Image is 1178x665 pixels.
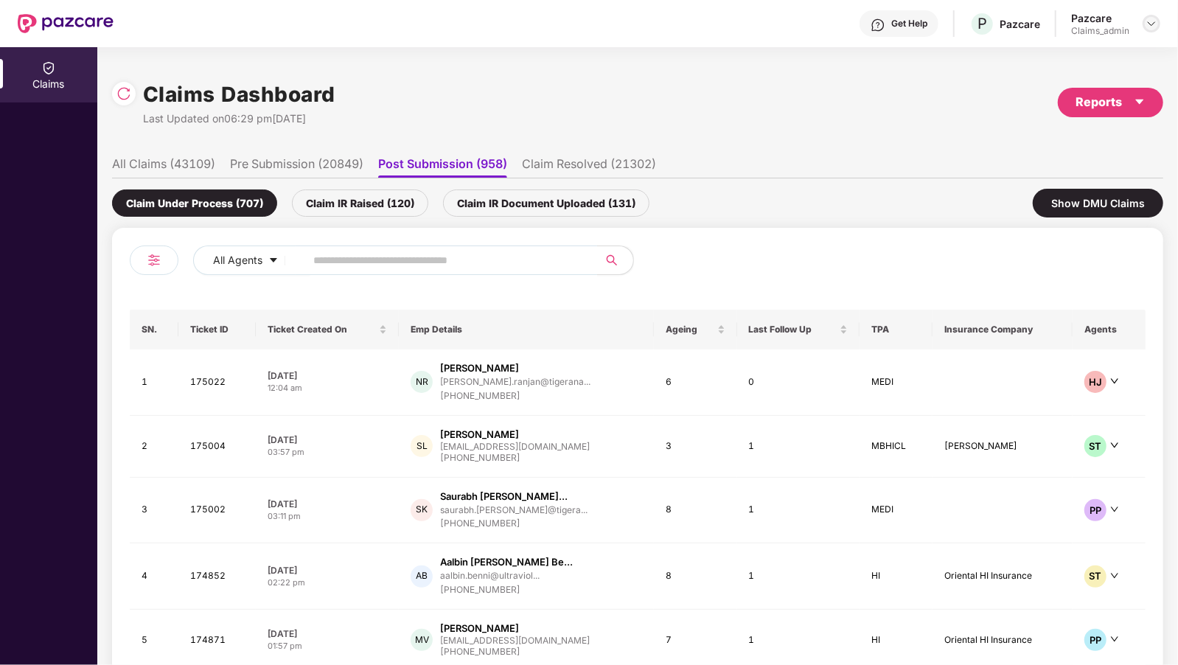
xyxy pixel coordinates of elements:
div: SK [411,499,433,521]
img: svg+xml;base64,PHN2ZyBpZD0iUmVsb2FkLTMyeDMyIiB4bWxucz0iaHR0cDovL3d3dy53My5vcmcvMjAwMC9zdmciIHdpZH... [116,86,131,101]
td: 175004 [178,416,256,478]
div: ST [1084,435,1106,457]
div: saurabh.[PERSON_NAME]@tigera... [440,505,588,515]
div: AB [411,565,433,588]
div: [DATE] [268,434,387,446]
div: [PHONE_NUMBER] [440,389,590,403]
th: Last Follow Up [737,310,860,349]
div: 12:04 am [268,382,387,394]
span: search [597,254,626,266]
td: 6 [654,349,737,416]
span: caret-down [1134,96,1146,108]
span: P [977,15,987,32]
li: Claim Resolved (21302) [522,156,656,178]
div: [DATE] [268,564,387,577]
button: search [597,246,634,275]
td: Oriental HI Insurance [933,543,1073,610]
td: 1 [737,543,860,610]
div: Show DMU Claims [1033,189,1163,217]
span: Ticket Created On [268,324,376,335]
span: down [1110,377,1119,386]
td: 8 [654,543,737,610]
div: NR [411,371,433,393]
div: SL [411,435,433,457]
li: All Claims (43109) [112,156,215,178]
div: Get Help [891,18,927,29]
td: 174852 [178,543,256,610]
div: PP [1084,499,1106,521]
div: ST [1084,565,1106,588]
img: svg+xml;base64,PHN2ZyB4bWxucz0iaHR0cDovL3d3dy53My5vcmcvMjAwMC9zdmciIHdpZHRoPSIyNCIgaGVpZ2h0PSIyNC... [145,251,163,269]
div: [PERSON_NAME] [440,622,519,636]
div: Pazcare [1000,17,1040,31]
img: svg+xml;base64,PHN2ZyBpZD0iQ2xhaW0iIHhtbG5zPSJodHRwOi8vd3d3LnczLm9yZy8yMDAwL3N2ZyIgd2lkdGg9IjIwIi... [41,60,56,75]
td: 175002 [178,478,256,544]
td: [PERSON_NAME] [933,416,1073,478]
div: Saurabh [PERSON_NAME]... [440,490,568,504]
span: down [1110,505,1119,514]
td: 4 [130,543,178,610]
h1: Claims Dashboard [143,78,335,111]
div: [PERSON_NAME] [440,361,519,375]
span: down [1110,441,1119,450]
td: 3 [130,478,178,544]
div: Claim IR Raised (120) [292,189,428,217]
td: 1 [737,416,860,478]
span: down [1110,571,1119,580]
button: All Agentscaret-down [193,246,310,275]
div: [PHONE_NUMBER] [440,645,590,659]
div: [PERSON_NAME] [440,428,519,442]
th: Insurance Company [933,310,1073,349]
div: Pazcare [1071,11,1129,25]
div: [EMAIL_ADDRESS][DOMAIN_NAME] [440,442,590,451]
div: HJ [1084,371,1106,393]
div: Aalbin [PERSON_NAME] Be... [440,555,573,569]
th: Ticket ID [178,310,256,349]
div: Claim Under Process (707) [112,189,277,217]
span: down [1110,635,1119,644]
li: Post Submission (958) [378,156,507,178]
span: All Agents [213,252,262,268]
td: MEDI [860,349,933,416]
div: 03:11 pm [268,510,387,523]
td: 175022 [178,349,256,416]
td: 3 [654,416,737,478]
div: [PHONE_NUMBER] [440,583,573,597]
img: svg+xml;base64,PHN2ZyBpZD0iSGVscC0zMngzMiIgeG1sbnM9Imh0dHA6Ly93d3cudzMub3JnLzIwMDAvc3ZnIiB3aWR0aD... [871,18,885,32]
div: [EMAIL_ADDRESS][DOMAIN_NAME] [440,636,590,645]
div: MV [411,629,433,651]
th: Ageing [654,310,737,349]
div: 03:57 pm [268,446,387,459]
th: SN. [130,310,178,349]
div: aalbin.benni@ultraviol... [440,571,540,580]
div: [DATE] [268,627,387,640]
div: [PERSON_NAME].ranjan@tigerana... [440,377,590,386]
td: 8 [654,478,737,544]
th: Emp Details [399,310,653,349]
span: Ageing [666,324,714,335]
div: [DATE] [268,369,387,382]
div: Claims_admin [1071,25,1129,37]
div: [PHONE_NUMBER] [440,451,590,465]
th: TPA [860,310,933,349]
img: svg+xml;base64,PHN2ZyBpZD0iRHJvcGRvd24tMzJ4MzIiIHhtbG5zPSJodHRwOi8vd3d3LnczLm9yZy8yMDAwL3N2ZyIgd2... [1146,18,1157,29]
th: Agents [1073,310,1146,349]
div: [PHONE_NUMBER] [440,517,588,531]
div: Last Updated on 06:29 pm[DATE] [143,111,335,127]
th: Ticket Created On [256,310,399,349]
div: Reports [1076,93,1146,111]
li: Pre Submission (20849) [230,156,363,178]
div: [DATE] [268,498,387,510]
div: 02:22 pm [268,577,387,589]
div: PP [1084,629,1106,651]
span: Last Follow Up [749,324,837,335]
td: 0 [737,349,860,416]
td: 1 [737,478,860,544]
td: 2 [130,416,178,478]
div: Claim IR Document Uploaded (131) [443,189,649,217]
div: 01:57 pm [268,640,387,652]
td: HI [860,543,933,610]
td: 1 [130,349,178,416]
img: New Pazcare Logo [18,14,114,33]
td: MBHICL [860,416,933,478]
